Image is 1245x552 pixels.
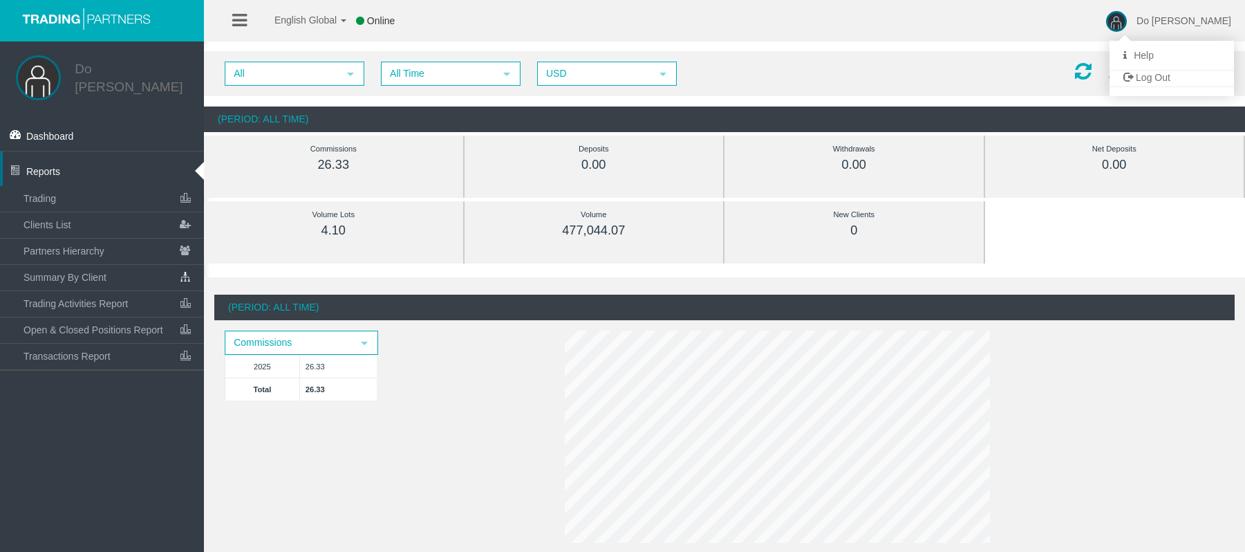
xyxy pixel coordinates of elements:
[24,298,128,309] span: Trading Activities Report
[496,223,693,239] div: 477,044.07
[235,141,432,157] div: Commissions
[299,355,377,378] td: 26.33
[235,157,432,173] div: 26.33
[24,193,56,204] span: Trading
[756,223,953,239] div: 0
[17,7,156,30] img: logo.svg
[1136,72,1170,83] span: Log Out
[24,272,106,283] span: Summary By Client
[26,166,60,177] span: Reports
[17,344,204,369] a: Transactions Report
[17,212,204,237] a: Clients List
[17,318,204,342] a: Open & Closed Positions Report
[1016,141,1213,157] div: Net Deposits
[496,157,693,173] div: 0.00
[24,219,71,230] span: Clients List
[26,131,74,142] span: Dashboard
[345,68,356,80] span: select
[1075,62,1092,81] i: Reload Dashboard
[214,295,1235,320] div: (Period: All Time)
[367,15,395,26] span: Online
[256,15,337,26] span: English Global
[17,239,204,264] a: Partners Hierarchy
[24,351,111,362] span: Transactions Report
[496,141,693,157] div: Deposits
[225,355,300,378] td: 2025
[226,63,338,84] span: All
[501,68,512,80] span: select
[359,338,370,349] span: select
[1106,11,1127,32] img: user-image
[1136,15,1231,26] span: Do [PERSON_NAME]
[1110,68,1234,87] a: Log Out
[756,157,953,173] div: 0.00
[204,107,1245,132] div: (Period: All Time)
[1016,157,1213,173] div: 0.00
[235,223,432,239] div: 4.10
[1110,41,1234,71] a: Help
[24,246,104,257] span: Partners Hierarchy
[75,62,182,94] a: Do [PERSON_NAME]
[756,207,953,223] div: New Clients
[17,186,204,211] a: Trading
[382,63,494,84] span: All Time
[539,63,650,84] span: USD
[226,332,352,353] span: Commissions
[299,378,377,401] td: 26.33
[17,265,204,290] a: Summary By Client
[24,324,163,335] span: Open & Closed Positions Report
[225,378,300,401] td: Total
[756,141,953,157] div: Withdrawals
[657,68,668,80] span: select
[1108,61,1168,82] i: IB Link
[496,207,693,223] div: Volume
[235,207,432,223] div: Volume Lots
[17,291,204,316] a: Trading Activities Report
